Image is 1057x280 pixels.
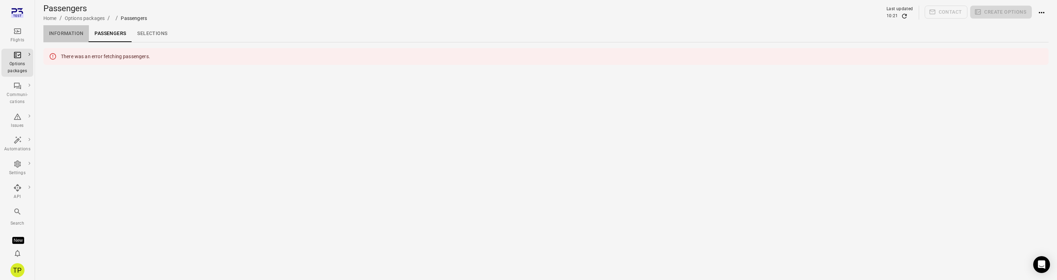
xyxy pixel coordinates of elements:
li: / [59,14,62,22]
div: Options packages [4,61,30,75]
button: Refresh data [901,13,908,20]
a: Automations [1,134,33,155]
h1: Passengers [43,3,147,14]
div: API [4,193,30,200]
div: 10:21 [887,13,898,20]
div: Issues [4,122,30,129]
button: Actions [1035,6,1049,20]
a: API [1,182,33,203]
div: There was an error fetching passengers. [61,50,150,63]
span: Please make a selection to create communications [925,6,968,20]
button: Search [1,205,33,229]
a: Information [43,25,89,42]
span: Please make a selection to create an option package [970,6,1032,20]
div: TP [10,263,24,277]
a: Options packages [65,15,105,21]
a: Flights [1,25,33,46]
div: Automations [4,146,30,153]
div: Search [4,220,30,227]
div: Passengers [121,15,147,22]
nav: Breadcrumbs [43,14,147,22]
div: Settings [4,170,30,177]
a: Communi-cations [1,80,33,108]
li: / [107,14,110,22]
div: Local navigation [43,25,1049,42]
div: Communi-cations [4,91,30,105]
a: Settings [1,158,33,179]
div: Open Intercom Messenger [1033,256,1050,273]
a: Home [43,15,57,21]
div: Last updated [887,6,913,13]
a: Issues [1,110,33,131]
a: Passengers [89,25,132,42]
a: Selections [132,25,173,42]
button: Tómas Páll Máté [8,260,27,280]
li: / [115,14,118,22]
button: Notifications [10,246,24,260]
div: Flights [4,37,30,44]
a: Options packages [1,49,33,77]
div: Tooltip anchor [12,237,24,244]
